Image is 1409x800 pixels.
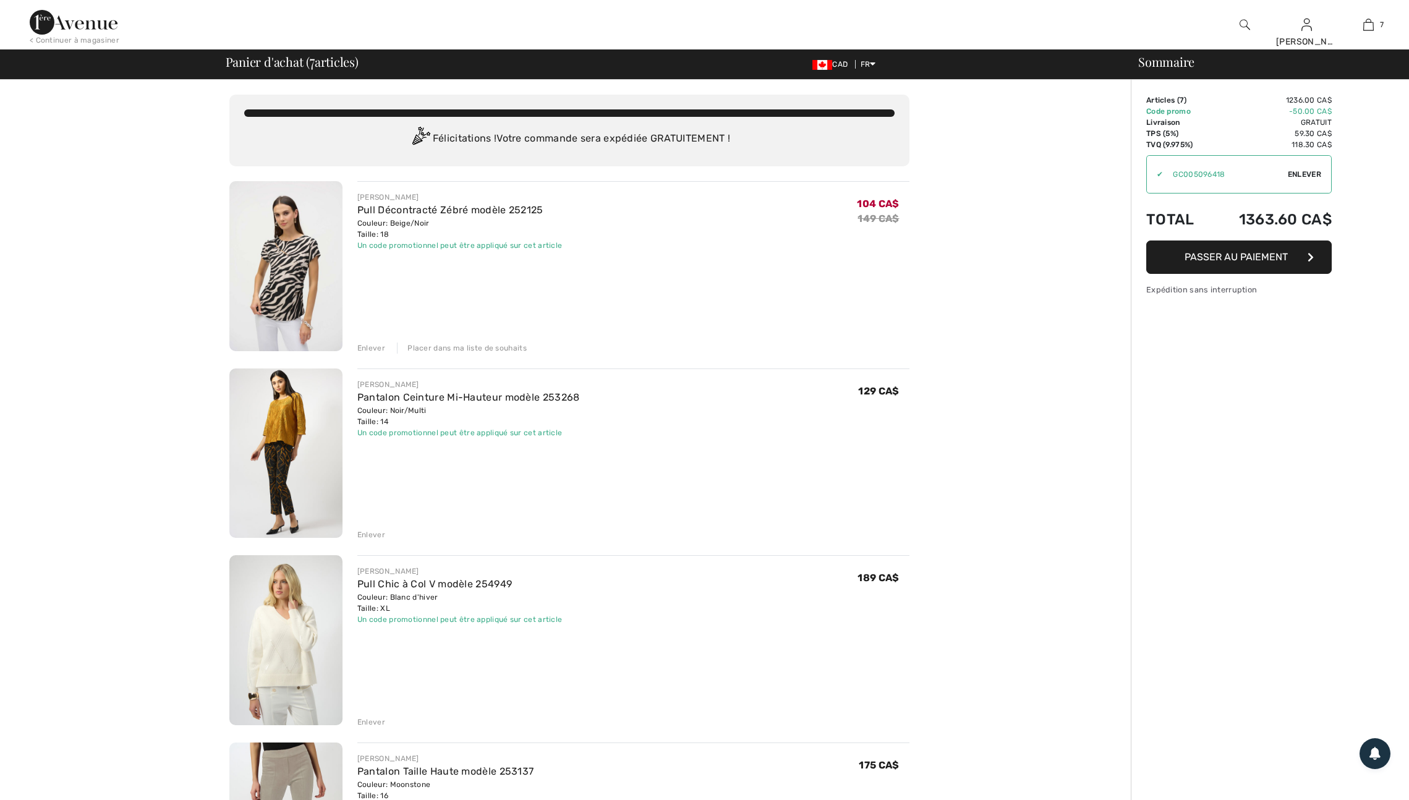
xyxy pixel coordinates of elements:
span: 104 CA$ [857,198,899,210]
div: [PERSON_NAME] [357,566,563,577]
span: CAD [812,60,853,69]
img: Pull Chic à Col V modèle 254949 [229,555,343,725]
span: 7 [1180,96,1184,104]
td: Gratuit [1209,117,1332,128]
img: Canadian Dollar [812,60,832,70]
a: Pull Décontracté Zébré modèle 252125 [357,204,543,216]
input: Code promo [1163,156,1288,193]
span: Panier d'achat ( articles) [226,56,359,68]
div: Sommaire [1123,56,1402,68]
td: Articles ( ) [1146,95,1209,106]
div: Un code promotionnel peut être appliqué sur cet article [357,614,563,625]
div: [PERSON_NAME] [357,379,580,390]
img: Mes infos [1301,17,1312,32]
span: 189 CA$ [858,572,899,584]
span: Enlever [1288,169,1321,180]
img: Mon panier [1363,17,1374,32]
span: FR [861,60,876,69]
div: Couleur: Noir/Multi Taille: 14 [357,405,580,427]
img: Congratulation2.svg [408,127,433,151]
span: Passer au paiement [1185,251,1288,263]
div: Couleur: Blanc d'hiver Taille: XL [357,592,563,614]
div: Enlever [357,717,385,728]
img: Pantalon Ceinture Mi-Hauteur modèle 253268 [229,368,343,538]
div: [PERSON_NAME] [357,753,563,764]
a: Pull Chic à Col V modèle 254949 [357,578,512,590]
td: 59.30 CA$ [1209,128,1332,139]
div: [PERSON_NAME] [357,192,563,203]
span: 7 [310,53,315,69]
td: Livraison [1146,117,1209,128]
span: 7 [1380,19,1384,30]
td: 1363.60 CA$ [1209,198,1332,240]
div: Couleur: Beige/Noir Taille: 18 [357,218,563,240]
img: 1ère Avenue [30,10,117,35]
div: Félicitations ! Votre commande sera expédiée GRATUITEMENT ! [244,127,895,151]
img: Pull Décontracté Zébré modèle 252125 [229,181,343,351]
div: < Continuer à magasiner [30,35,119,46]
span: 175 CA$ [859,759,899,771]
td: -50.00 CA$ [1209,106,1332,117]
td: 118.30 CA$ [1209,139,1332,150]
td: TVQ (9.975%) [1146,139,1209,150]
button: Passer au paiement [1146,240,1332,274]
div: Placer dans ma liste de souhaits [397,343,527,354]
div: Expédition sans interruption [1146,284,1332,296]
td: Code promo [1146,106,1209,117]
div: Un code promotionnel peut être appliqué sur cet article [357,427,580,438]
span: 129 CA$ [858,385,899,397]
td: TPS (5%) [1146,128,1209,139]
s: 149 CA$ [858,213,899,224]
a: Pantalon Taille Haute modèle 253137 [357,765,534,777]
div: Un code promotionnel peut être appliqué sur cet article [357,240,563,251]
img: recherche [1240,17,1250,32]
a: Se connecter [1301,19,1312,30]
a: 7 [1338,17,1398,32]
div: [PERSON_NAME] [1276,35,1337,48]
div: ✔ [1147,169,1163,180]
div: Enlever [357,529,385,540]
td: Total [1146,198,1209,240]
div: Enlever [357,343,385,354]
a: Pantalon Ceinture Mi-Hauteur modèle 253268 [357,391,580,403]
td: 1236.00 CA$ [1209,95,1332,106]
